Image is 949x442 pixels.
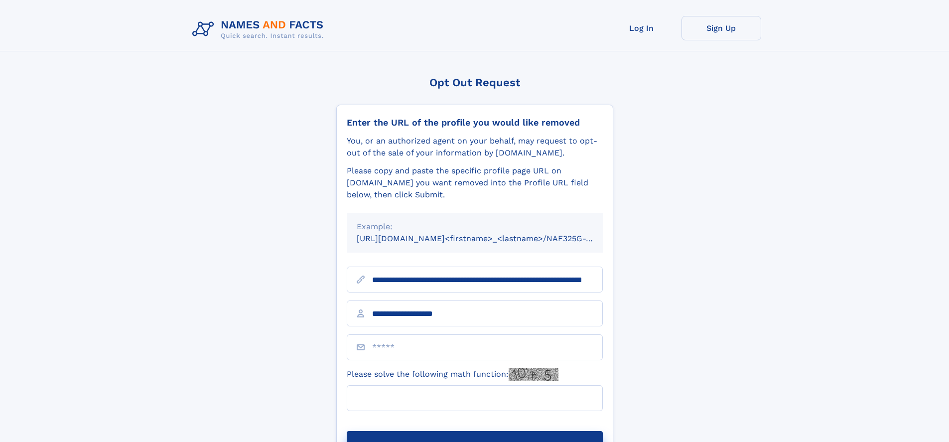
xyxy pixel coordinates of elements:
[188,16,332,43] img: Logo Names and Facts
[681,16,761,40] a: Sign Up
[602,16,681,40] a: Log In
[336,76,613,89] div: Opt Out Request
[347,135,603,159] div: You, or an authorized agent on your behalf, may request to opt-out of the sale of your informatio...
[357,234,622,243] small: [URL][DOMAIN_NAME]<firstname>_<lastname>/NAF325G-xxxxxxxx
[347,117,603,128] div: Enter the URL of the profile you would like removed
[347,165,603,201] div: Please copy and paste the specific profile page URL on [DOMAIN_NAME] you want removed into the Pr...
[347,368,558,381] label: Please solve the following math function:
[357,221,593,233] div: Example:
